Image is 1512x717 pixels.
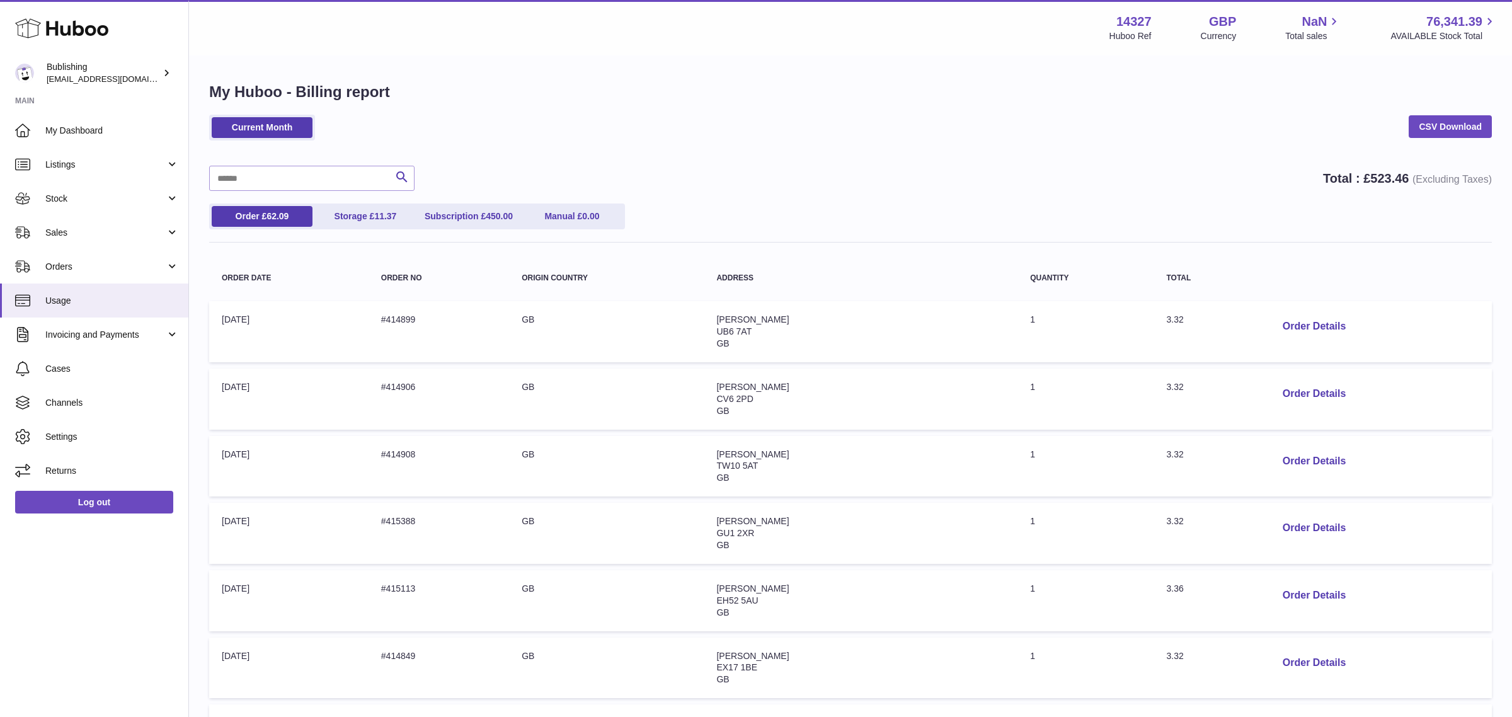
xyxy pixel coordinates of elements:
[716,394,753,404] span: CV6 2PD
[209,369,369,430] td: [DATE]
[1209,13,1236,30] strong: GBP
[1390,13,1497,42] a: 76,341.39 AVAILABLE Stock Total
[45,227,166,239] span: Sales
[374,211,396,221] span: 11.37
[716,314,789,324] span: [PERSON_NAME]
[45,329,166,341] span: Invoicing and Payments
[47,74,185,84] span: [EMAIL_ADDRESS][DOMAIN_NAME]
[716,449,789,459] span: [PERSON_NAME]
[266,211,289,221] span: 62.09
[522,206,622,227] a: Manual £0.00
[45,159,166,171] span: Listings
[509,261,704,295] th: Origin Country
[716,540,729,550] span: GB
[582,211,599,221] span: 0.00
[45,295,179,307] span: Usage
[212,206,312,227] a: Order £62.09
[509,436,704,497] td: GB
[1166,516,1183,526] span: 3.32
[45,261,166,273] span: Orders
[716,406,729,416] span: GB
[47,61,160,85] div: Bublishing
[45,431,179,443] span: Settings
[1017,301,1154,362] td: 1
[1116,13,1152,30] strong: 14327
[212,117,312,138] a: Current Month
[315,206,416,227] a: Storage £11.37
[1166,382,1183,392] span: 3.32
[209,503,369,564] td: [DATE]
[1166,583,1183,594] span: 3.36
[1017,638,1154,699] td: 1
[716,473,729,483] span: GB
[45,397,179,409] span: Channels
[716,461,758,471] span: TW10 5AT
[1154,261,1259,295] th: Total
[1285,13,1341,42] a: NaN Total sales
[509,503,704,564] td: GB
[418,206,519,227] a: Subscription £450.00
[704,261,1017,295] th: Address
[1273,583,1356,609] button: Order Details
[1017,436,1154,497] td: 1
[209,638,369,699] td: [DATE]
[209,301,369,362] td: [DATE]
[1273,381,1356,407] button: Order Details
[509,369,704,430] td: GB
[716,583,789,594] span: [PERSON_NAME]
[716,382,789,392] span: [PERSON_NAME]
[509,301,704,362] td: GB
[716,607,729,617] span: GB
[1390,30,1497,42] span: AVAILABLE Stock Total
[1273,449,1356,474] button: Order Details
[1166,449,1183,459] span: 3.32
[1273,650,1356,676] button: Order Details
[45,465,179,477] span: Returns
[1426,13,1482,30] span: 76,341.39
[369,261,509,295] th: Order no
[1166,314,1183,324] span: 3.32
[509,638,704,699] td: GB
[1370,171,1409,185] span: 523.46
[45,363,179,375] span: Cases
[369,570,509,631] td: #415113
[209,261,369,295] th: Order Date
[45,125,179,137] span: My Dashboard
[369,638,509,699] td: #414849
[369,369,509,430] td: #414906
[486,211,513,221] span: 450.00
[1201,30,1237,42] div: Currency
[209,436,369,497] td: [DATE]
[369,503,509,564] td: #415388
[716,595,758,605] span: EH52 5AU
[716,528,754,538] span: GU1 2XR
[1017,570,1154,631] td: 1
[1323,171,1492,185] strong: Total : £
[716,674,729,684] span: GB
[1109,30,1152,42] div: Huboo Ref
[1017,503,1154,564] td: 1
[716,338,729,348] span: GB
[1302,13,1327,30] span: NaN
[209,570,369,631] td: [DATE]
[716,662,757,672] span: EX17 1BE
[1285,30,1341,42] span: Total sales
[509,570,704,631] td: GB
[209,82,1492,102] h1: My Huboo - Billing report
[716,326,752,336] span: UB6 7AT
[45,193,166,205] span: Stock
[1273,314,1356,340] button: Order Details
[716,516,789,526] span: [PERSON_NAME]
[15,64,34,83] img: internalAdmin-14327@internal.huboo.com
[1166,651,1183,661] span: 3.32
[1017,369,1154,430] td: 1
[716,651,789,661] span: [PERSON_NAME]
[1017,261,1154,295] th: Quantity
[15,491,173,513] a: Log out
[1273,515,1356,541] button: Order Details
[1412,174,1492,185] span: (Excluding Taxes)
[369,436,509,497] td: #414908
[1409,115,1492,138] a: CSV Download
[369,301,509,362] td: #414899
